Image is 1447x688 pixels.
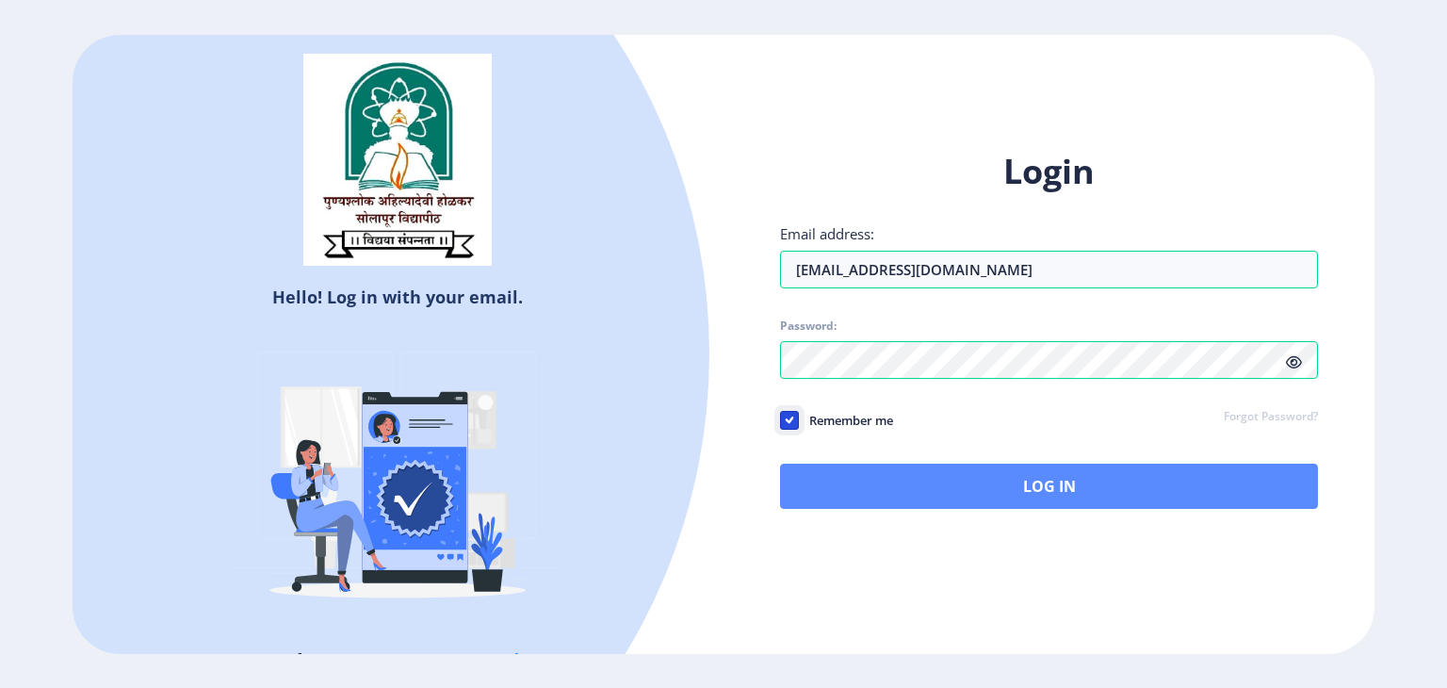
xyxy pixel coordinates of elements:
[780,149,1318,194] h1: Login
[780,464,1318,509] button: Log In
[780,224,874,243] label: Email address:
[780,319,837,334] label: Password:
[799,409,893,432] span: Remember me
[87,646,709,676] h5: Don't have an account?
[1224,409,1318,426] a: Forgot Password?
[303,54,492,267] img: sulogo.png
[780,251,1318,288] input: Email address
[476,647,561,675] a: Register
[233,316,562,646] img: Verified-rafiki.svg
